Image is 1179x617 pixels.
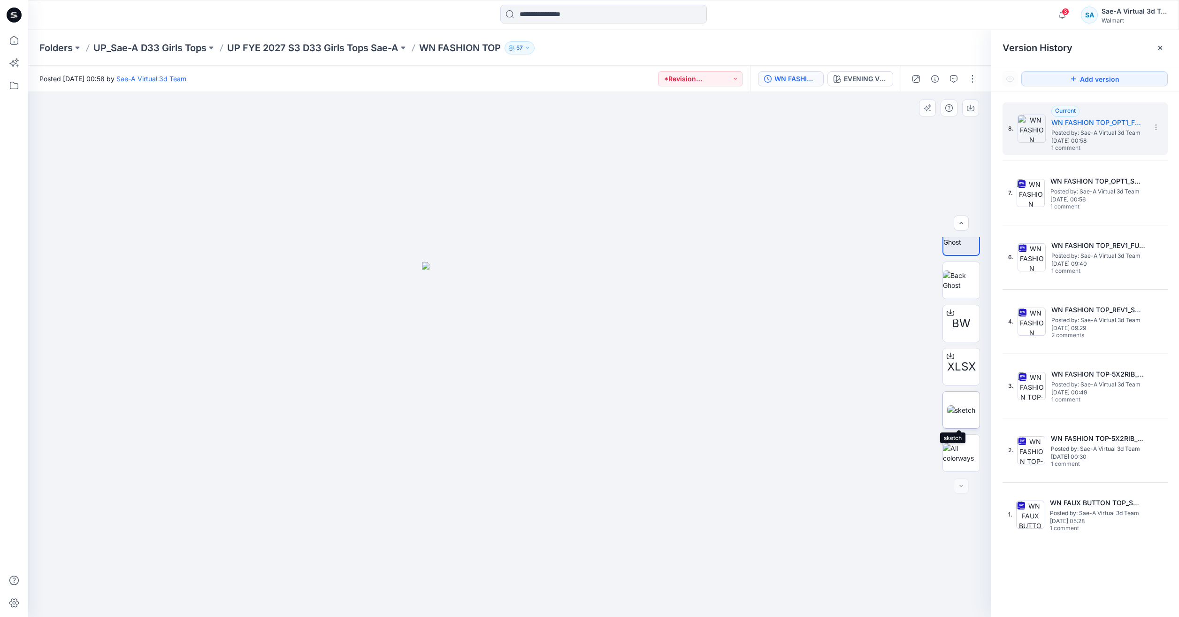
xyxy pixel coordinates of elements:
[227,41,398,54] a: UP FYE 2027 S3 D33 Girls Tops Sae-A
[1008,253,1014,262] span: 6.
[1051,138,1145,144] span: [DATE] 00:58
[1008,189,1013,197] span: 7.
[947,358,976,375] span: XLSX
[1017,179,1045,207] img: WN FASHION TOP_OPT1_SOFT SILVER
[1008,317,1014,326] span: 4.
[943,443,980,463] img: All colorways
[1008,446,1013,455] span: 2.
[1016,501,1044,529] img: WN FAUX BUTTON TOP_SOFT SILVER
[1051,316,1145,325] span: Posted by: Sae-A Virtual 3d Team
[1003,71,1018,86] button: Show Hidden Versions
[927,71,942,86] button: Details
[844,74,887,84] div: EVENING VIOLET
[1008,510,1012,519] span: 1.
[1051,117,1145,128] h5: WN FASHION TOP_OPT1_FULL COLORWAYS
[1021,71,1168,86] button: Add version
[1051,268,1117,275] span: 1 comment
[1003,42,1072,54] span: Version History
[952,315,971,332] span: BW
[1008,382,1014,390] span: 3.
[1018,243,1046,271] img: WN FASHION TOP_REV1_FULL COLORWAYS
[1156,44,1164,52] button: Close
[1081,7,1098,23] div: SA
[1008,124,1014,133] span: 8.
[1051,433,1145,444] h5: WN FASHION TOP-5X2RIB_SOFT SILVER
[116,75,186,83] a: Sae-A Virtual 3d Team
[774,74,818,84] div: WN FASHION TOP_OPT1_FULL COLORWAYS
[1017,436,1045,464] img: WN FASHION TOP-5X2RIB_SOFT SILVER
[1051,128,1145,138] span: Posted by: Sae-A Virtual 3d Team
[1050,518,1144,524] span: [DATE] 05:28
[93,41,207,54] a: UP_Sae-A D33 Girls Tops
[1051,325,1145,332] span: [DATE] 09:29
[1051,380,1145,389] span: Posted by: Sae-A Virtual 3d Team
[1050,525,1116,532] span: 1 comment
[422,262,597,617] img: eyJhbGciOiJIUzI1NiIsImtpZCI6IjAiLCJzbHQiOiJzZXMiLCJ0eXAiOiJKV1QifQ.eyJkYXRhIjp7InR5cGUiOiJzdG9yYW...
[505,41,535,54] button: 57
[1050,187,1144,196] span: Posted by: Sae-A Virtual 3d Team
[1050,509,1144,518] span: Posted by: Sae-A Virtual 3d Team
[1050,497,1144,509] h5: WN FAUX BUTTON TOP_SOFT SILVER
[943,270,980,290] img: Back Ghost
[1051,369,1145,380] h5: WN FASHION TOP-5X2RIB_FULL COLORWAYS
[1051,332,1117,339] span: 2 comments
[827,71,893,86] button: EVENING VIOLET
[419,41,501,54] p: WN FASHION TOP
[1051,261,1145,267] span: [DATE] 09:40
[1051,444,1145,454] span: Posted by: Sae-A Virtual 3d Team
[1051,461,1117,468] span: 1 comment
[1102,6,1167,17] div: Sae-A Virtual 3d Team
[1051,396,1117,404] span: 1 comment
[947,405,975,415] img: sketch
[1018,372,1046,400] img: WN FASHION TOP-5X2RIB_FULL COLORWAYS
[39,74,186,84] span: Posted [DATE] 00:58 by
[39,41,73,54] a: Folders
[1051,240,1145,251] h5: WN FASHION TOP_REV1_FULL COLORWAYS
[943,227,979,247] img: Front Ghost
[1102,17,1167,24] div: Walmart
[1051,145,1117,152] span: 1 comment
[1050,203,1116,211] span: 1 comment
[1051,389,1145,396] span: [DATE] 00:49
[758,71,824,86] button: WN FASHION TOP_OPT1_FULL COLORWAYS
[1018,115,1046,143] img: WN FASHION TOP_OPT1_FULL COLORWAYS
[1055,107,1076,114] span: Current
[1050,196,1144,203] span: [DATE] 00:56
[516,43,523,53] p: 57
[1050,176,1144,187] h5: WN FASHION TOP_OPT1_SOFT SILVER
[1018,308,1046,336] img: WN FASHION TOP_REV1_SOFT SILVER
[1051,304,1145,316] h5: WN FASHION TOP_REV1_SOFT SILVER
[1051,454,1145,460] span: [DATE] 00:30
[1062,8,1069,15] span: 3
[1051,251,1145,261] span: Posted by: Sae-A Virtual 3d Team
